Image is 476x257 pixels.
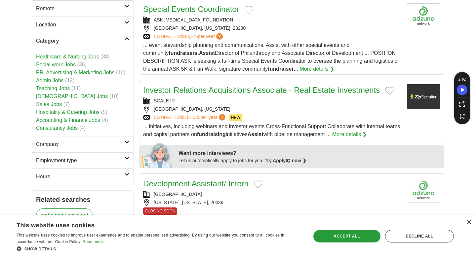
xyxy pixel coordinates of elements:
[36,78,64,83] a: Admin Jobs
[79,125,86,131] span: (4)
[245,6,253,14] button: Add to favorite jobs
[143,179,249,188] a: Development Assistant/ Intern
[36,101,62,107] a: Sales Jobs
[36,173,124,181] h2: Hours
[219,114,225,121] span: ?
[36,86,70,91] a: Teaching Jobs
[65,78,74,83] span: (12)
[36,157,124,165] h2: Employment type
[36,93,108,99] a: [DEMOGRAPHIC_DATA] Jobs
[32,136,133,152] a: Company
[178,157,440,164] div: Let us automatically apply to jobs for you.
[407,84,440,109] img: Company logo
[332,130,367,138] a: More details ❯
[143,17,402,23] div: ASK [MEDICAL_DATA] FOUNDATION
[178,149,440,157] div: Want more interviews?
[197,131,226,137] strong: fundraising
[299,65,334,73] a: More details ❯
[313,230,380,242] div: Accept all
[143,97,402,104] div: SCALE IR
[466,220,471,225] div: Close
[216,33,223,40] span: ?
[141,142,174,168] img: apply-iq-scientist.png
[101,117,108,123] span: (4)
[77,62,87,67] span: (36)
[17,219,286,229] div: This website uses cookies
[36,195,129,204] h2: Related searches
[385,230,454,242] div: Decline all
[109,93,119,99] span: (10)
[268,66,294,72] strong: fundraiser
[83,239,103,244] a: Read more, opens a new window
[36,109,99,115] a: Hospitality & Catering Jobs
[143,124,400,137] span: ... initiatives, including webinars and investor events Cross-Functional Support Collaborate with...
[17,245,302,252] div: Show details
[181,115,200,120] span: $111,535
[24,247,56,251] span: Show details
[36,125,78,131] a: Consultancy Jobs
[143,86,380,94] a: Investor Relations Acquisitions Associate - Real Estate Investments
[143,5,239,14] a: Special Events Coordinator
[181,34,198,39] span: $48,376
[199,50,215,56] strong: Assist
[32,0,133,17] a: Remote
[32,17,133,33] a: Location
[143,42,399,72] span: ... event stewardship planning and communications. Assist with other special events and community...
[32,152,133,168] a: Employment type
[101,109,108,115] span: (5)
[154,33,224,40] a: ESTIMATED:$48,376per year?
[143,191,402,198] div: [GEOGRAPHIC_DATA]
[36,54,99,59] a: Healthcare & Nursing Jobs
[36,70,114,75] a: PR, Advertising & Marketing Jobs
[143,199,402,206] div: [US_STATE], [US_STATE], 20036
[248,131,263,137] strong: Assist
[143,106,402,113] div: [GEOGRAPHIC_DATA], [US_STATE]
[407,178,440,202] img: Company logo
[254,180,262,188] button: Add to favorite jobs
[36,140,124,148] h2: Company
[407,3,440,28] img: Company logo
[36,208,93,222] a: pathologist assistant
[169,50,197,56] strong: fundraisers
[32,168,133,185] a: Hours
[385,87,394,95] button: Add to favorite jobs
[17,233,284,244] span: This website uses cookies to improve user experience and to enable personalised advertising. By u...
[154,114,227,121] a: ESTIMATED:$111,535per year?
[143,207,177,215] span: CLOSING SOON
[36,117,100,123] a: Accounting & Finance Jobs
[63,101,70,107] span: (7)
[32,33,133,49] a: Category
[36,5,124,13] h2: Remote
[36,62,76,67] a: Social work Jobs
[100,54,110,59] span: (38)
[229,114,242,121] span: NEW
[265,158,306,163] a: Try ApplyIQ now ❯
[143,25,402,32] div: [GEOGRAPHIC_DATA], [US_STATE], 23230
[71,86,81,91] span: (11)
[116,70,125,75] span: (16)
[36,21,124,29] h2: Location
[36,37,124,45] h2: Category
